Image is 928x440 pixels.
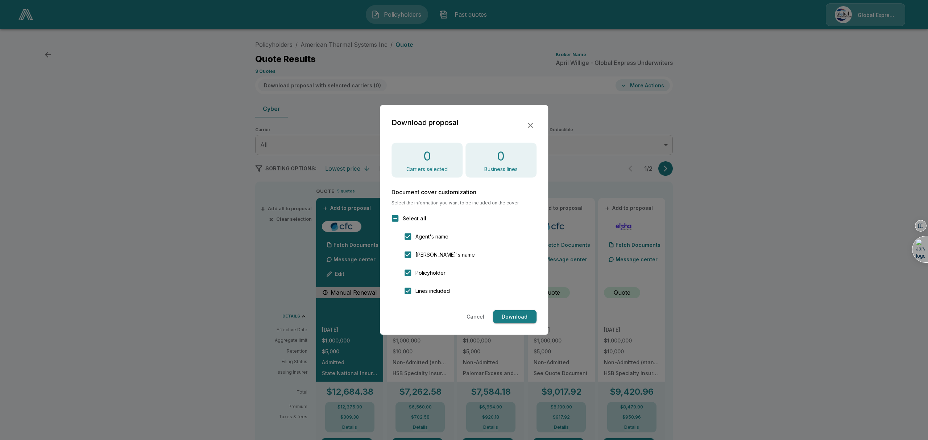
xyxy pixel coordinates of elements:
h4: 0 [497,149,505,164]
button: Download [493,310,536,324]
p: Carriers selected [406,167,448,172]
span: Lines included [415,287,450,295]
p: Business lines [484,167,518,172]
span: Select all [403,215,426,222]
h2: Download proposal [391,117,459,128]
span: Select the information you want to be included on the cover. [391,201,536,205]
span: Policyholder [415,269,446,277]
button: Cancel [464,310,487,324]
span: Agent's name [415,233,448,240]
span: [PERSON_NAME]'s name [415,251,475,258]
h4: 0 [423,149,431,164]
h6: Document cover customization [391,189,536,195]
